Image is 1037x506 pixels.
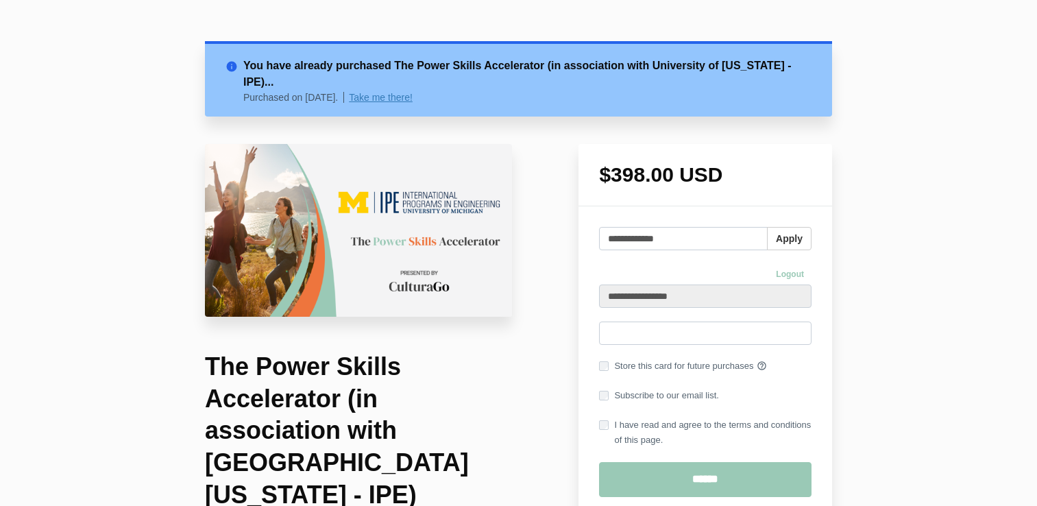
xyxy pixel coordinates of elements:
[768,264,812,285] a: Logout
[599,361,609,371] input: Store this card for future purchases
[767,227,812,250] button: Apply
[243,92,344,103] p: Purchased on [DATE].
[599,388,718,403] label: Subscribe to our email list.
[599,391,609,400] input: Subscribe to our email list.
[607,322,804,347] iframe: Secure card payment input frame
[599,418,812,448] label: I have read and agree to the terms and conditions of this page.
[205,144,512,317] img: d416d46-d031-e-e5eb-e525b5ae3c0c_UMich_IPE_PSA_.png
[599,359,812,374] label: Store this card for future purchases
[599,420,609,430] input: I have read and agree to the terms and conditions of this page.
[599,165,812,185] h1: $398.00 USD
[349,92,413,103] a: Take me there!
[225,58,243,70] i: info
[243,58,812,91] h2: You have already purchased The Power Skills Accelerator (in association with University of [US_ST...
